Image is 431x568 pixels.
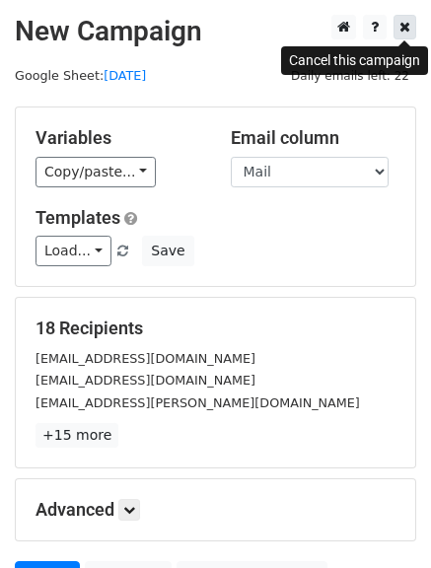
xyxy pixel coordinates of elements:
[284,68,416,83] a: Daily emails left: 22
[36,395,360,410] small: [EMAIL_ADDRESS][PERSON_NAME][DOMAIN_NAME]
[332,473,431,568] iframe: Chat Widget
[104,68,146,83] a: [DATE]
[36,157,156,187] a: Copy/paste...
[36,351,255,366] small: [EMAIL_ADDRESS][DOMAIN_NAME]
[36,236,111,266] a: Load...
[281,46,428,75] div: Cancel this campaign
[36,373,255,388] small: [EMAIL_ADDRESS][DOMAIN_NAME]
[36,127,201,149] h5: Variables
[36,499,395,521] h5: Advanced
[231,127,396,149] h5: Email column
[142,236,193,266] button: Save
[15,68,146,83] small: Google Sheet:
[36,207,120,228] a: Templates
[36,423,118,448] a: +15 more
[15,15,416,48] h2: New Campaign
[36,318,395,339] h5: 18 Recipients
